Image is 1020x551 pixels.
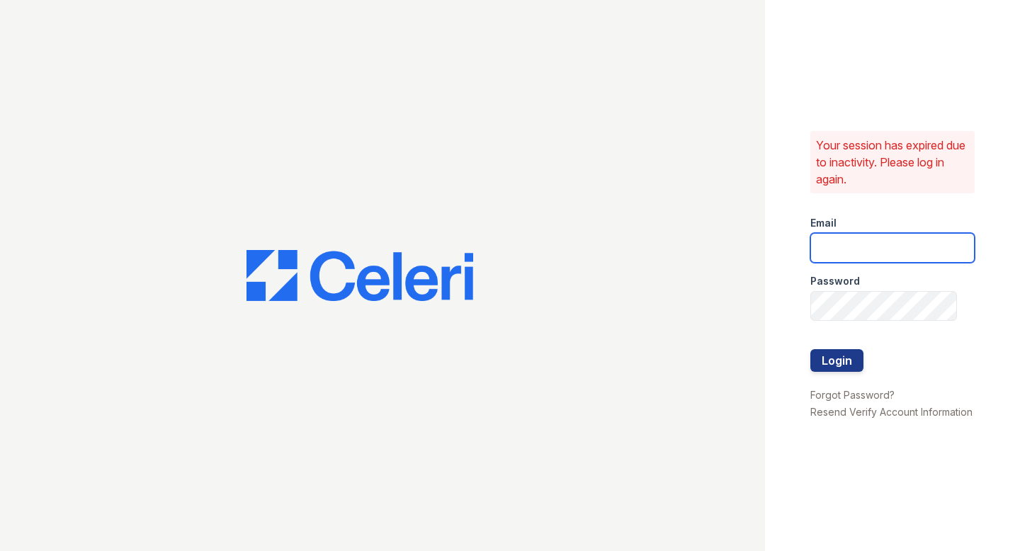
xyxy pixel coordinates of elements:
label: Password [810,274,860,288]
a: Forgot Password? [810,389,895,401]
a: Resend Verify Account Information [810,406,973,418]
label: Email [810,216,837,230]
button: Login [810,349,863,372]
p: Your session has expired due to inactivity. Please log in again. [816,137,969,188]
img: CE_Logo_Blue-a8612792a0a2168367f1c8372b55b34899dd931a85d93a1a3d3e32e68fde9ad4.png [246,250,473,301]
